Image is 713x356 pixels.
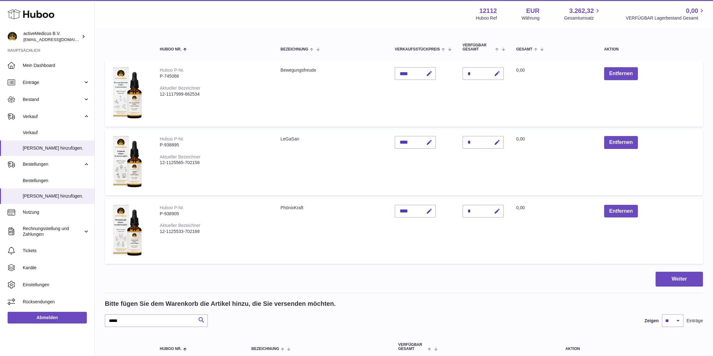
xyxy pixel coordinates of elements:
[160,160,268,166] div: 12-1125565-702158
[516,68,525,73] span: 0,00
[274,130,388,195] td: LeGaSan
[516,47,532,51] span: Gesamt
[23,161,83,167] span: Bestellungen
[23,97,83,103] span: Bestand
[516,136,525,141] span: 0,00
[686,7,698,15] span: 0,00
[604,136,638,149] button: Entfernen
[111,136,143,187] img: LeGaSan
[23,209,90,215] span: Nutzung
[23,80,83,86] span: Einträge
[160,142,268,148] div: P-938895
[23,145,90,151] span: [PERSON_NAME] hinzufügen.
[160,73,268,79] div: P-745066
[686,318,703,324] span: Einträge
[23,299,90,305] span: Rücksendungen
[23,226,83,238] span: Rechnungsstellung und Zahlungen
[160,211,268,217] div: P-938905
[280,47,308,51] span: Bezeichnung
[23,114,83,120] span: Verkauf
[656,272,703,287] button: Weiter
[111,67,143,119] img: Bewegungsfreude
[160,228,268,234] div: 12-1125533-702168
[274,199,388,264] td: PhönixKraft
[274,61,388,127] td: Bewegungsfreude
[23,248,90,254] span: Tickets
[105,300,336,308] h2: Bitte fügen Sie dem Warenkorb die Artikel hinzu, die Sie versenden möchten.
[111,205,143,256] img: PhönixKraft
[160,136,184,141] div: Huboo P-Nr.
[626,7,705,21] a: 0,00 VERFÜGBAR Lagerbestand Gesamt
[160,47,182,51] span: Huboo Nr.
[8,32,17,41] img: info@activemedicus.com
[395,47,440,51] span: Verkaufsstückpreis
[160,347,182,351] span: Huboo Nr.
[626,15,705,21] span: VERFÜGBAR Lagerbestand Gesamt
[23,37,93,42] span: [EMAIL_ADDRESS][DOMAIN_NAME]
[160,91,268,97] div: 12-1117999-662534
[23,178,90,184] span: Bestellungen
[160,205,184,210] div: Huboo P-Nr.
[160,154,200,159] div: Aktueller Bezeichner
[160,223,200,228] div: Aktueller Bezeichner
[564,15,601,21] span: Gesamtumsatz
[516,205,525,210] span: 0,00
[463,43,494,51] span: VERFÜGBAR Gesamt
[479,7,497,15] strong: 12112
[644,318,659,324] label: Zeigen
[476,15,497,21] div: Huboo Ref
[604,47,697,51] div: Aktion
[604,67,638,80] button: Entfernen
[569,7,594,15] span: 3.262,32
[564,7,601,21] a: 3.262,32 Gesamtumsatz
[8,312,87,323] a: Abmelden
[23,31,80,43] div: activeMedicus B.V.
[23,265,90,271] span: Kanäle
[526,7,539,15] strong: EUR
[522,15,540,21] div: Währung
[23,62,90,68] span: Mein Dashboard
[251,347,279,351] span: Bezeichnung
[604,205,638,218] button: Entfernen
[160,86,200,91] div: Aktueller Bezeichner
[23,282,90,288] span: Einstellungen
[23,193,90,199] span: [PERSON_NAME] hinzufügen.
[160,68,184,73] div: Huboo P-Nr.
[23,130,90,136] span: Verkauf
[398,343,426,351] span: VERFÜGBAR Gesamt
